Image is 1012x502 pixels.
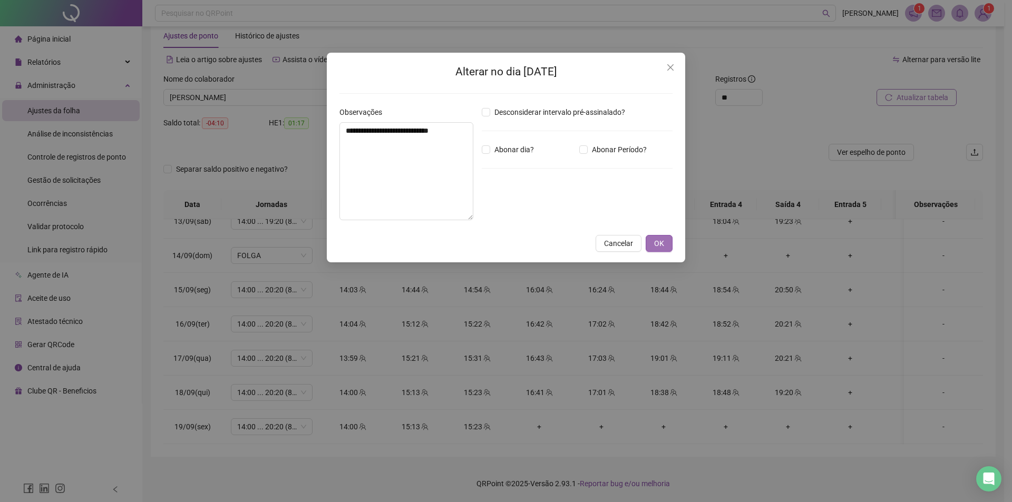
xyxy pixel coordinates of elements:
span: Abonar dia? [490,144,538,155]
span: OK [654,238,664,249]
span: Desconsiderar intervalo pré-assinalado? [490,106,629,118]
button: OK [646,235,673,252]
span: Cancelar [604,238,633,249]
span: Abonar Período? [588,144,651,155]
h2: Alterar no dia [DATE] [339,63,673,81]
button: Close [662,59,679,76]
button: Cancelar [596,235,641,252]
label: Observações [339,106,389,118]
div: Open Intercom Messenger [976,466,1001,491]
span: close [666,63,675,72]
